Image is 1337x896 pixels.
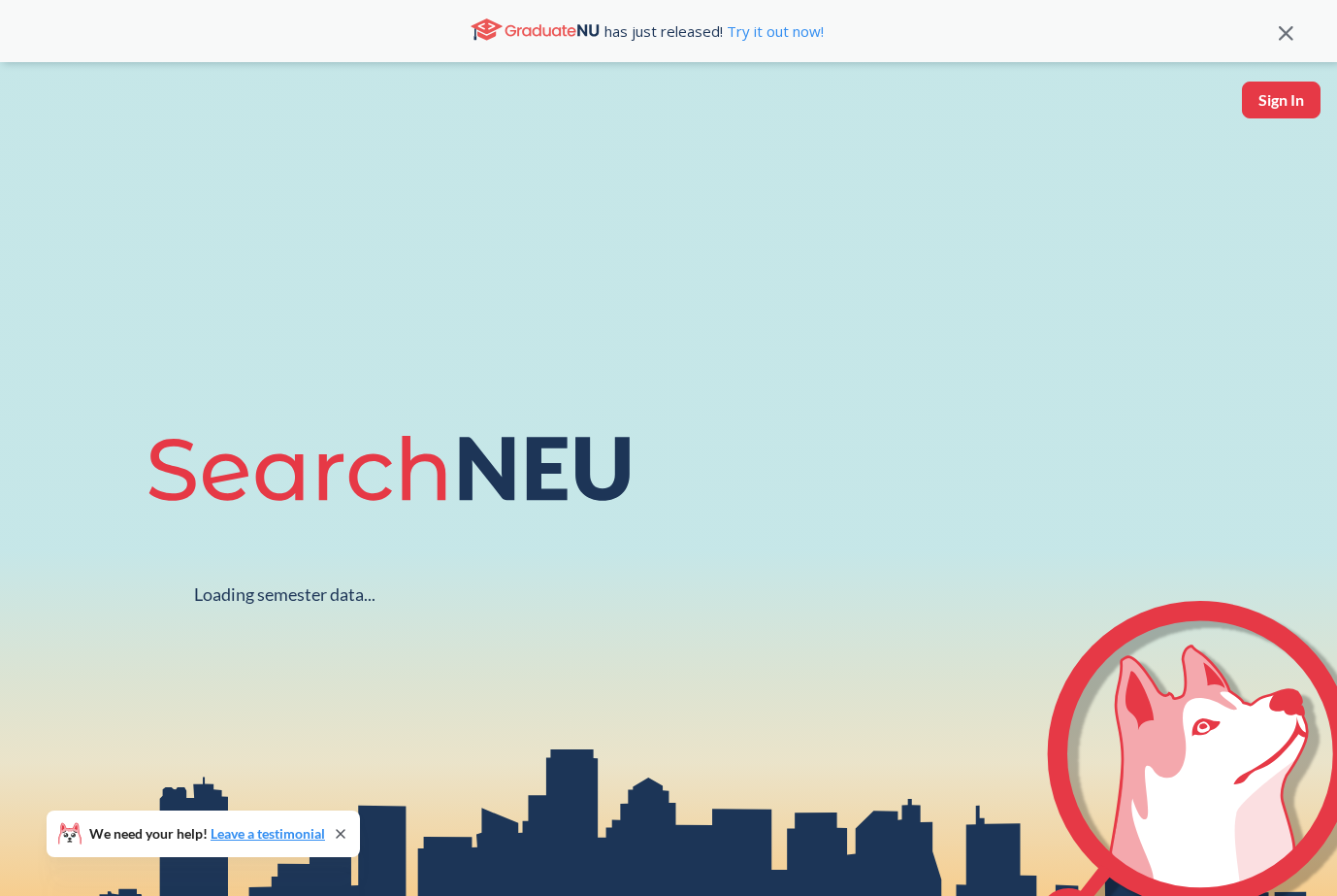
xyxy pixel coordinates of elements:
[211,825,325,842] a: Leave a testimonial
[604,20,824,42] span: has just released!
[194,583,375,606] div: Loading semester data...
[19,82,65,141] img: sandbox logo
[89,827,325,841] span: We need your help!
[19,82,65,147] a: sandbox logo
[723,21,824,41] a: Try it out now!
[1242,82,1321,118] button: Sign In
